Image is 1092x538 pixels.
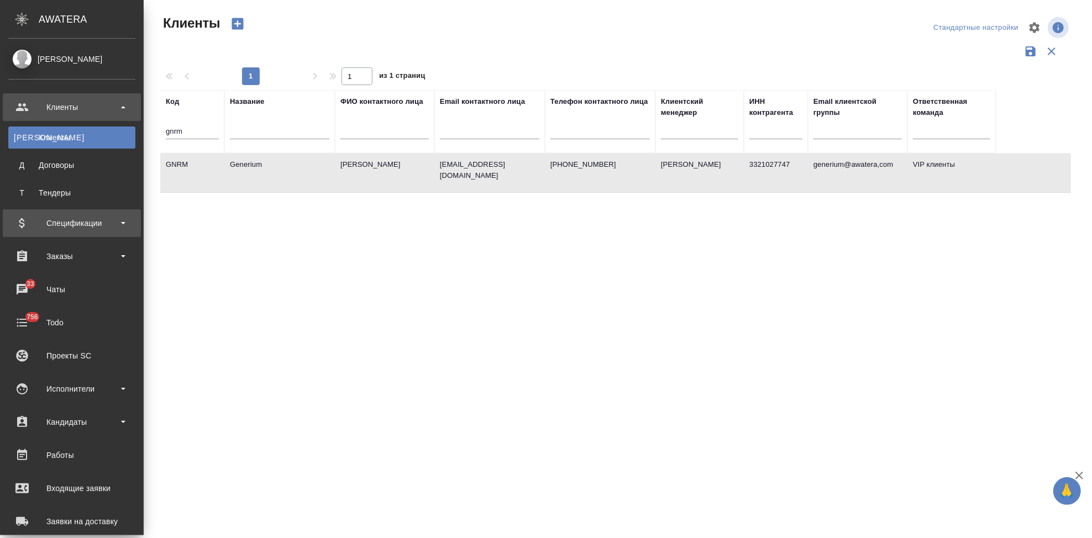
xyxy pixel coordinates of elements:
div: Код [166,96,179,107]
div: Проекты SC [8,347,135,364]
div: Телефон контактного лица [550,96,648,107]
div: AWATERA [39,8,144,30]
div: Email клиентской группы [813,96,902,118]
div: ФИО контактного лица [340,96,423,107]
span: 🙏 [1058,479,1077,503]
div: ИНН контрагента [749,96,802,118]
div: Клиентский менеджер [661,96,738,118]
div: Ответственная команда [913,96,990,118]
div: Заявки на доставку [8,513,135,530]
div: [PERSON_NAME] [8,53,135,65]
a: Работы [3,441,141,469]
td: 3321027747 [744,154,808,192]
span: 756 [20,312,45,323]
div: Спецификации [8,215,135,231]
div: split button [931,19,1021,36]
div: Чаты [8,281,135,298]
a: ТТендеры [8,182,135,204]
button: Сбросить фильтры [1041,41,1062,62]
a: 756Todo [3,309,141,336]
div: Кандидаты [8,414,135,430]
span: Настроить таблицу [1021,14,1048,41]
td: GNRM [160,154,224,192]
a: Заявки на доставку [3,508,141,535]
td: [PERSON_NAME] [655,154,744,192]
a: ДДоговоры [8,154,135,176]
div: Договоры [14,160,130,171]
span: 33 [20,278,41,289]
div: Клиенты [14,132,130,143]
a: [PERSON_NAME]Клиенты [8,126,135,149]
div: Тендеры [14,187,130,198]
p: [PHONE_NUMBER] [550,159,650,170]
span: Клиенты [160,14,220,32]
div: Входящие заявки [8,480,135,497]
div: Название [230,96,264,107]
div: Исполнители [8,381,135,397]
div: Todo [8,314,135,331]
p: [EMAIL_ADDRESS][DOMAIN_NAME] [440,159,539,181]
td: VIP клиенты [907,154,996,192]
div: Клиенты [8,99,135,115]
td: Generium [224,154,335,192]
a: Входящие заявки [3,474,141,502]
td: [PERSON_NAME] [335,154,434,192]
button: 🙏 [1053,477,1081,505]
div: Работы [8,447,135,463]
button: Создать [224,14,251,33]
span: из 1 страниц [379,69,426,85]
span: Посмотреть информацию [1048,17,1071,38]
a: Проекты SC [3,342,141,370]
div: Email контактного лица [440,96,525,107]
a: 33Чаты [3,276,141,303]
button: Сохранить фильтры [1020,41,1041,62]
div: Заказы [8,248,135,265]
td: generium@awatera,com [808,154,907,192]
